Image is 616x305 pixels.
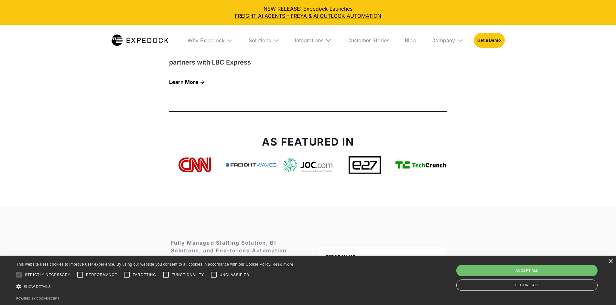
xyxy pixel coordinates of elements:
[169,48,300,67] h1: AI startup raises $4 million in seed round, partners with LBC Express
[24,285,51,289] span: Show details
[249,37,271,44] div: Solutions
[16,262,271,267] span: This website uses cookies to improve user experience. By using our website you consent to all coo...
[243,25,285,56] div: Solutions
[400,25,421,56] a: Blog
[226,163,277,167] img: Expedock FreightWaves Feature
[395,160,447,169] img: TechCrunch Expedock.com Article
[16,282,294,291] div: Show details
[456,280,598,291] div: Decline all
[342,25,394,56] a: Customer Stories
[349,156,381,174] img: E27 Expedock.com Article
[171,239,307,254] div: Fully Managed Staffing Solution, BI Solutions, and End-to-end Automation
[5,12,611,19] a: FREIGHT AI AGENTS - FREYA & AI OUTLOOK AUTOMATION
[220,272,249,278] span: Unclassified
[326,253,439,260] label: First Name
[25,272,70,278] span: Strictly necessary
[133,272,156,278] span: Targeting
[169,77,300,86] div: Learn More ->
[290,25,337,56] div: Integrations
[5,5,611,20] div: NEW RELEASE: Expedock Launches
[456,265,598,276] div: Accept all
[474,33,504,48] a: Get a Demo
[431,37,455,44] div: Company
[188,37,225,44] div: Why Expedock
[16,297,59,300] a: Powered by cookie-script
[282,157,334,173] img: Journal of Commerce - Expedock Freight Automation Article
[86,272,117,278] span: Performance
[295,37,323,44] div: Integrations
[172,272,204,278] span: Functionality
[178,158,211,173] img: Expedock CNN Feature
[508,235,616,305] iframe: Chat Widget
[273,262,294,267] a: Read more
[182,25,238,56] div: Why Expedock
[262,136,354,148] strong: as FEATURED IN
[426,25,469,56] div: Company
